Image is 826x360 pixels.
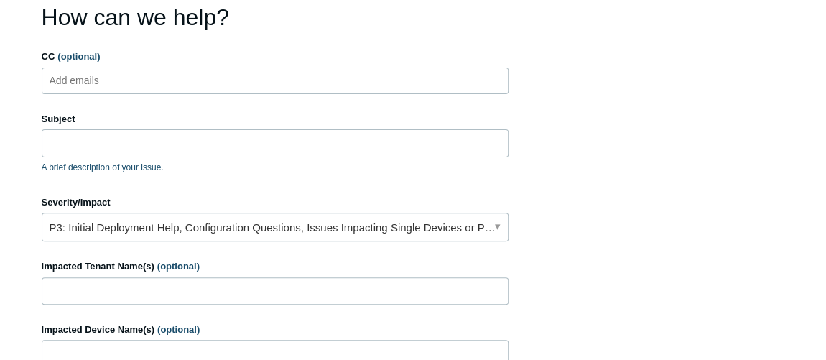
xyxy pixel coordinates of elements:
label: Impacted Tenant Name(s) [42,259,509,274]
label: CC [42,50,509,64]
input: Add emails [44,70,129,91]
p: A brief description of your issue. [42,161,509,174]
a: P3: Initial Deployment Help, Configuration Questions, Issues Impacting Single Devices or Past Out... [42,213,509,241]
span: (optional) [157,324,200,335]
span: (optional) [157,261,200,272]
span: (optional) [57,51,100,62]
label: Severity/Impact [42,195,509,210]
label: Impacted Device Name(s) [42,323,509,337]
label: Subject [42,112,509,126]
